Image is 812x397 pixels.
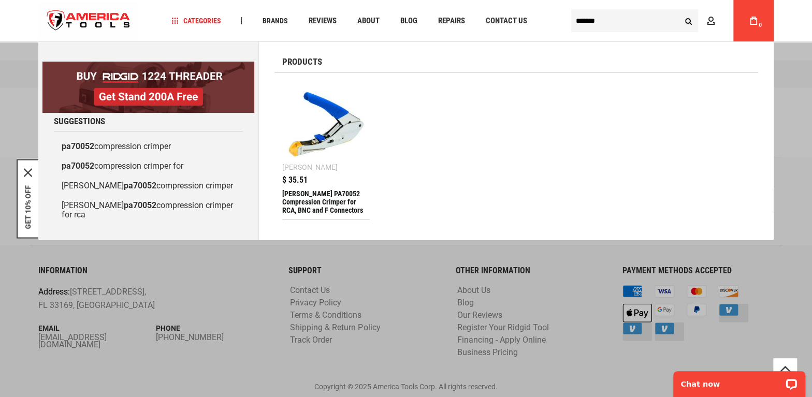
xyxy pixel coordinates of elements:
[282,189,370,214] div: Greenlee PA70052 Compression Crimper for RCA, BNC and F Connectors
[42,62,254,69] a: BOGO: Buy RIDGID® 1224 Threader, Get Stand 200A Free!
[759,22,762,28] span: 0
[258,14,293,28] a: Brands
[54,196,243,225] a: [PERSON_NAME]pa70052compression crimper for rca
[486,17,527,25] span: Contact Us
[357,17,380,25] span: About
[54,156,243,176] a: pa70052compression crimper for
[282,176,308,184] span: $ 35.51
[678,11,698,31] button: Search
[353,14,384,28] a: About
[167,14,226,28] a: Categories
[24,168,32,177] svg: close icon
[54,137,243,156] a: pa70052compression crimper
[400,17,417,25] span: Blog
[54,176,243,196] a: [PERSON_NAME]pa70052compression crimper
[282,164,338,171] div: [PERSON_NAME]
[282,81,370,219] a: Greenlee PA70052 Compression Crimper for RCA, BNC and F Connectors [PERSON_NAME] $ 35.51 [PERSON_...
[124,181,156,190] b: pa70052
[62,141,94,151] b: pa70052
[171,17,221,24] span: Categories
[54,117,105,126] span: Suggestions
[282,57,322,66] span: Products
[666,364,812,397] iframe: LiveChat chat widget
[263,17,288,24] span: Brands
[38,2,139,40] img: America Tools
[396,14,422,28] a: Blog
[62,161,94,171] b: pa70052
[38,2,139,40] a: store logo
[24,185,32,229] button: GET 10% OFF
[287,86,365,163] img: Greenlee PA70052 Compression Crimper for RCA, BNC and F Connectors
[124,200,156,210] b: pa70052
[24,168,32,177] button: Close
[304,14,341,28] a: Reviews
[433,14,470,28] a: Repairs
[309,17,337,25] span: Reviews
[42,62,254,113] img: BOGO: Buy RIDGID® 1224 Threader, Get Stand 200A Free!
[481,14,532,28] a: Contact Us
[438,17,465,25] span: Repairs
